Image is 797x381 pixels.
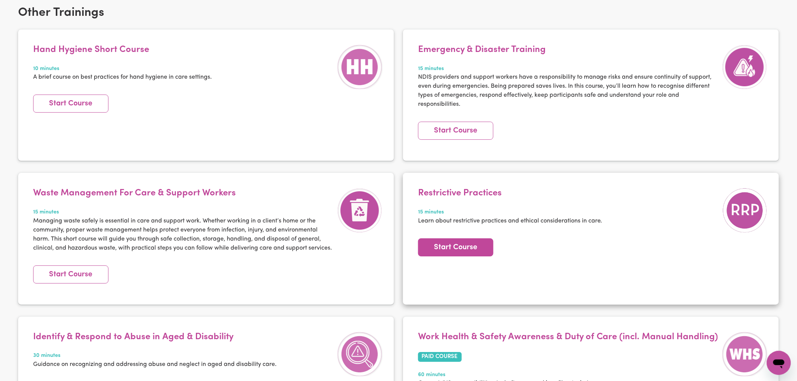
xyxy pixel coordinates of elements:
span: 15 minutes [418,65,719,73]
p: Guidance on recognizing and addressing abuse and neglect in aged and disability care. [33,360,276,369]
h4: Waste Management For Care & Support Workers [33,188,334,199]
span: PAID COURSE [418,352,462,362]
span: 60 minutes [418,371,718,379]
iframe: Button to launch messaging window [767,351,791,375]
h4: Restrictive Practices [418,188,602,199]
a: Start Course [33,265,108,283]
span: 15 minutes [418,208,602,216]
span: 10 minutes [33,65,212,73]
a: Start Course [418,238,493,256]
p: Managing waste safely is essential in care and support work. Whether working in a client’s home o... [33,216,334,253]
span: 15 minutes [33,208,334,216]
p: A brief course on best practices for hand hygiene in care settings. [33,73,212,82]
span: 30 minutes [33,352,276,360]
h4: Identify & Respond to Abuse in Aged & Disability [33,332,276,343]
h4: Emergency & Disaster Training [418,44,719,55]
a: Start Course [418,122,493,140]
h4: Work Health & Safety Awareness & Duty of Care (incl. Manual Handling) [418,332,718,343]
p: Learn about restrictive practices and ethical considerations in care. [418,216,602,226]
a: Start Course [33,94,108,113]
p: NDIS providers and support workers have a responsibility to manage risks and ensure continuity of... [418,73,719,109]
h4: Hand Hygiene Short Course [33,44,212,55]
h2: Other Trainings [18,6,779,20]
